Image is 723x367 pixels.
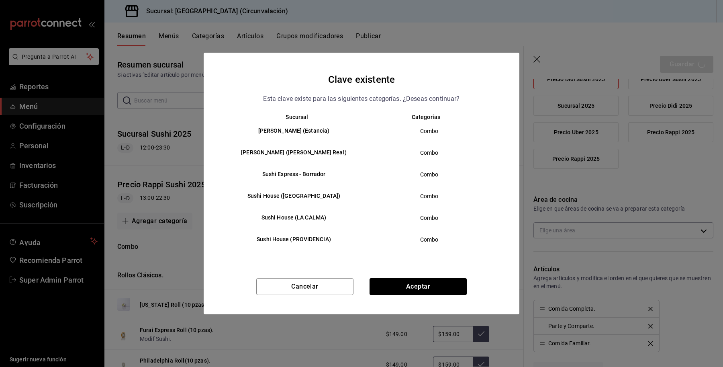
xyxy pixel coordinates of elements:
[233,192,355,201] h6: Sushi House ([GEOGRAPHIC_DATA])
[361,114,503,120] th: Categorías
[263,94,460,104] p: Esta clave existe para las siguientes categorías. ¿Deseas continuar?
[328,72,395,87] h4: Clave existente
[368,192,490,200] span: Combo
[368,149,490,157] span: Combo
[370,278,467,295] button: Aceptar
[220,114,361,120] th: Sucursal
[233,235,355,244] h6: Sushi House (PROVIDENCIA)
[233,148,355,157] h6: [PERSON_NAME] ([PERSON_NAME] Real)
[256,278,353,295] button: Cancelar
[368,236,490,244] span: Combo
[368,214,490,222] span: Combo
[233,213,355,222] h6: Sushi House (LA CALMA)
[233,127,355,135] h6: [PERSON_NAME] (Estancia)
[233,170,355,179] h6: Sushi Express - Borrador
[368,170,490,178] span: Combo
[368,127,490,135] span: Combo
